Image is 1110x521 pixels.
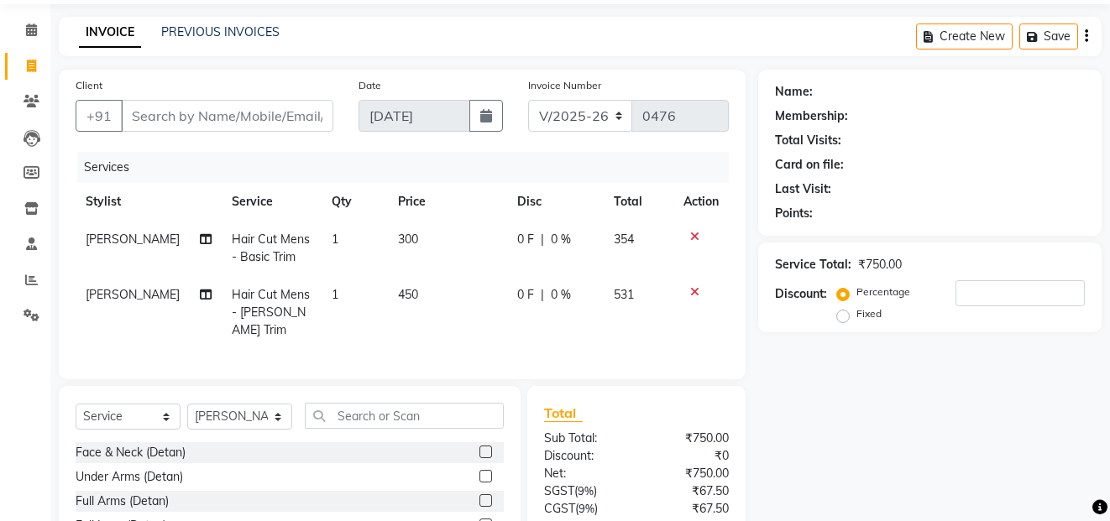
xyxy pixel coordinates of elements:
span: 1 [332,287,338,302]
label: Invoice Number [528,78,601,93]
label: Date [359,78,381,93]
div: ( ) [531,500,636,518]
div: ₹750.00 [858,256,902,274]
button: Create New [916,23,1013,49]
div: Membership: [775,107,848,125]
input: Search by Name/Mobile/Email/Code [121,100,333,132]
span: [PERSON_NAME] [86,287,180,302]
div: ₹750.00 [636,465,741,482]
div: Discount: [531,447,636,465]
div: Under Arms (Detan) [76,468,183,486]
div: Discount: [775,285,827,303]
span: 450 [398,287,418,302]
div: Total Visits: [775,132,841,149]
span: | [541,286,544,304]
th: Action [673,183,729,221]
th: Disc [507,183,604,221]
th: Total [604,183,673,221]
span: 0 F [517,286,534,304]
a: PREVIOUS INVOICES [161,24,280,39]
th: Price [388,183,507,221]
label: Fixed [856,306,882,321]
div: Last Visit: [775,180,831,198]
span: [PERSON_NAME] [86,232,180,247]
span: 0 % [551,286,571,304]
div: ₹67.50 [636,500,741,518]
span: 9% [578,484,594,498]
th: Stylist [76,183,222,221]
button: Save [1019,23,1078,49]
div: ₹0 [636,447,741,465]
div: ₹750.00 [636,430,741,447]
div: Net: [531,465,636,482]
span: | [541,231,544,248]
button: +91 [76,100,123,132]
span: 531 [614,287,634,302]
span: 0 % [551,231,571,248]
div: Face & Neck (Detan) [76,444,186,461]
span: Total [544,404,583,422]
span: 354 [614,232,634,247]
div: Card on file: [775,156,844,174]
div: ( ) [531,482,636,500]
div: Points: [775,205,813,222]
div: Full Arms (Detan) [76,492,169,510]
label: Percentage [856,284,910,300]
span: Hair Cut Mens - Basic Trim [232,232,310,264]
label: Client [76,78,102,93]
div: ₹67.50 [636,482,741,500]
div: Service Total: [775,256,851,274]
span: 300 [398,232,418,247]
span: 9% [579,502,594,515]
span: 1 [332,232,338,247]
span: CGST [544,501,575,516]
th: Qty [322,183,388,221]
span: Hair Cut Mens - [PERSON_NAME] Trim [232,287,310,337]
span: 0 F [517,231,534,248]
input: Search or Scan [305,403,504,429]
div: Sub Total: [531,430,636,447]
div: Name: [775,83,813,101]
div: Services [77,152,741,183]
span: SGST [544,483,574,498]
th: Service [222,183,322,221]
a: INVOICE [79,18,141,48]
